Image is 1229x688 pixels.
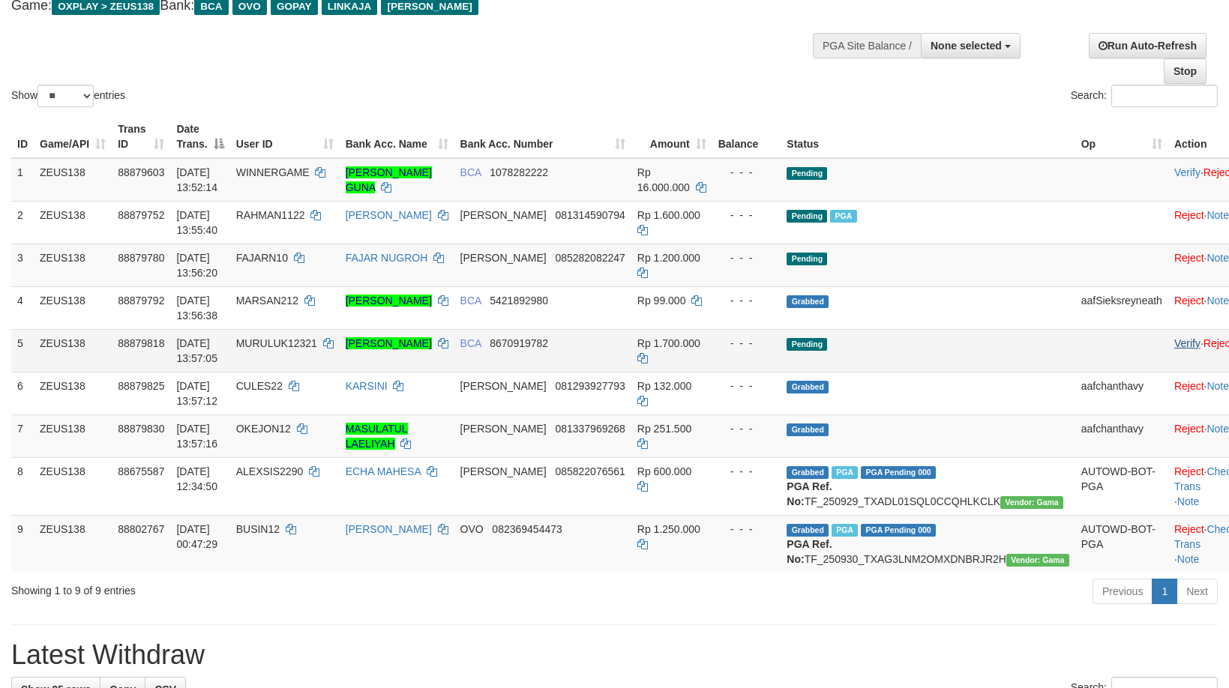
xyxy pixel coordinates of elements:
span: Rp 99.000 [637,295,686,307]
span: [DATE] 13:52:14 [176,166,217,193]
span: Copy 085822076561 to clipboard [555,465,625,477]
td: 5 [11,329,34,372]
span: Copy 1078282222 to clipboard [490,166,548,178]
td: ZEUS138 [34,457,112,515]
div: Showing 1 to 9 of 9 entries [11,577,501,598]
a: ECHA MAHESA [346,465,421,477]
td: 7 [11,414,34,457]
a: Reject [1174,209,1204,221]
span: Rp 1.600.000 [637,209,700,221]
span: BUSIN12 [236,523,280,535]
div: - - - [718,336,775,351]
th: Amount: activate to sort column ascending [631,115,712,158]
a: [PERSON_NAME] [346,295,432,307]
td: AUTOWD-BOT-PGA [1075,515,1168,573]
div: - - - [718,421,775,436]
a: Reject [1174,465,1204,477]
a: Reject [1174,295,1204,307]
span: 88879780 [118,252,164,264]
a: Note [1207,252,1229,264]
td: 9 [11,515,34,573]
th: Date Trans.: activate to sort column descending [170,115,229,158]
span: [DATE] 13:57:05 [176,337,217,364]
span: None selected [931,40,1002,52]
span: 88802767 [118,523,164,535]
span: [DATE] 13:55:40 [176,209,217,236]
input: Search: [1111,85,1218,107]
span: 88879825 [118,380,164,392]
span: Copy 081314590794 to clipboard [555,209,625,221]
td: ZEUS138 [34,329,112,372]
span: [PERSON_NAME] [460,209,547,221]
span: Copy 085282082247 to clipboard [555,252,625,264]
b: PGA Ref. No: [787,480,832,507]
span: CULES22 [236,380,283,392]
div: PGA Site Balance / [813,33,921,58]
span: Marked by aafpengsreynich [832,466,858,479]
span: 88879818 [118,337,164,349]
span: [PERSON_NAME] [460,423,547,435]
td: ZEUS138 [34,201,112,244]
label: Search: [1071,85,1218,107]
a: Reject [1174,523,1204,535]
span: BCA [460,337,481,349]
span: [DATE] 13:57:12 [176,380,217,407]
span: Pending [787,338,827,351]
span: Copy 082369454473 to clipboard [492,523,562,535]
div: - - - [718,378,775,393]
span: Rp 600.000 [637,465,691,477]
span: Pending [787,210,827,223]
a: Verify [1174,337,1201,349]
span: Rp 1.250.000 [637,523,700,535]
span: Grabbed [787,295,829,308]
span: Pending [787,253,827,265]
label: Show entries [11,85,125,107]
div: - - - [718,165,775,180]
select: Showentries [37,85,94,107]
span: Marked by aafanarl [830,210,856,223]
span: Copy 081337969268 to clipboard [555,423,625,435]
td: ZEUS138 [34,286,112,329]
span: MARSAN212 [236,295,298,307]
a: Note [1207,209,1229,221]
span: Rp 1.200.000 [637,252,700,264]
h1: Latest Withdraw [11,640,1218,670]
a: FAJAR NUGROH [346,252,428,264]
span: Rp 1.700.000 [637,337,700,349]
span: [PERSON_NAME] [460,252,547,264]
td: 8 [11,457,34,515]
td: ZEUS138 [34,158,112,202]
a: Note [1177,553,1200,565]
td: ZEUS138 [34,372,112,414]
span: Pending [787,167,827,180]
span: Vendor URL: https://trx31.1velocity.biz [1006,554,1069,567]
td: aafchanthavy [1075,414,1168,457]
a: KARSINI [346,380,388,392]
span: 88675587 [118,465,164,477]
span: Marked by aafsreyleap [832,524,858,537]
span: MURULUK12321 [236,337,317,349]
div: - - - [718,464,775,479]
span: Rp 251.500 [637,423,691,435]
span: 88879752 [118,209,164,221]
span: PGA Pending [861,524,936,537]
a: Note [1207,380,1229,392]
td: 3 [11,244,34,286]
div: - - - [718,293,775,308]
th: ID [11,115,34,158]
th: Op: activate to sort column ascending [1075,115,1168,158]
span: Rp 16.000.000 [637,166,690,193]
span: Copy 081293927793 to clipboard [555,380,625,392]
span: Grabbed [787,381,829,393]
span: OVO [460,523,484,535]
div: - - - [718,250,775,265]
span: [DATE] 13:56:20 [176,252,217,279]
td: TF_250930_TXAG3LNM2OMXDNBRJR2H [781,515,1075,573]
td: 4 [11,286,34,329]
a: Run Auto-Refresh [1089,33,1207,58]
th: User ID: activate to sort column ascending [230,115,340,158]
span: 88879792 [118,295,164,307]
a: [PERSON_NAME] GUNA [346,166,432,193]
td: ZEUS138 [34,515,112,573]
span: Grabbed [787,466,829,479]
